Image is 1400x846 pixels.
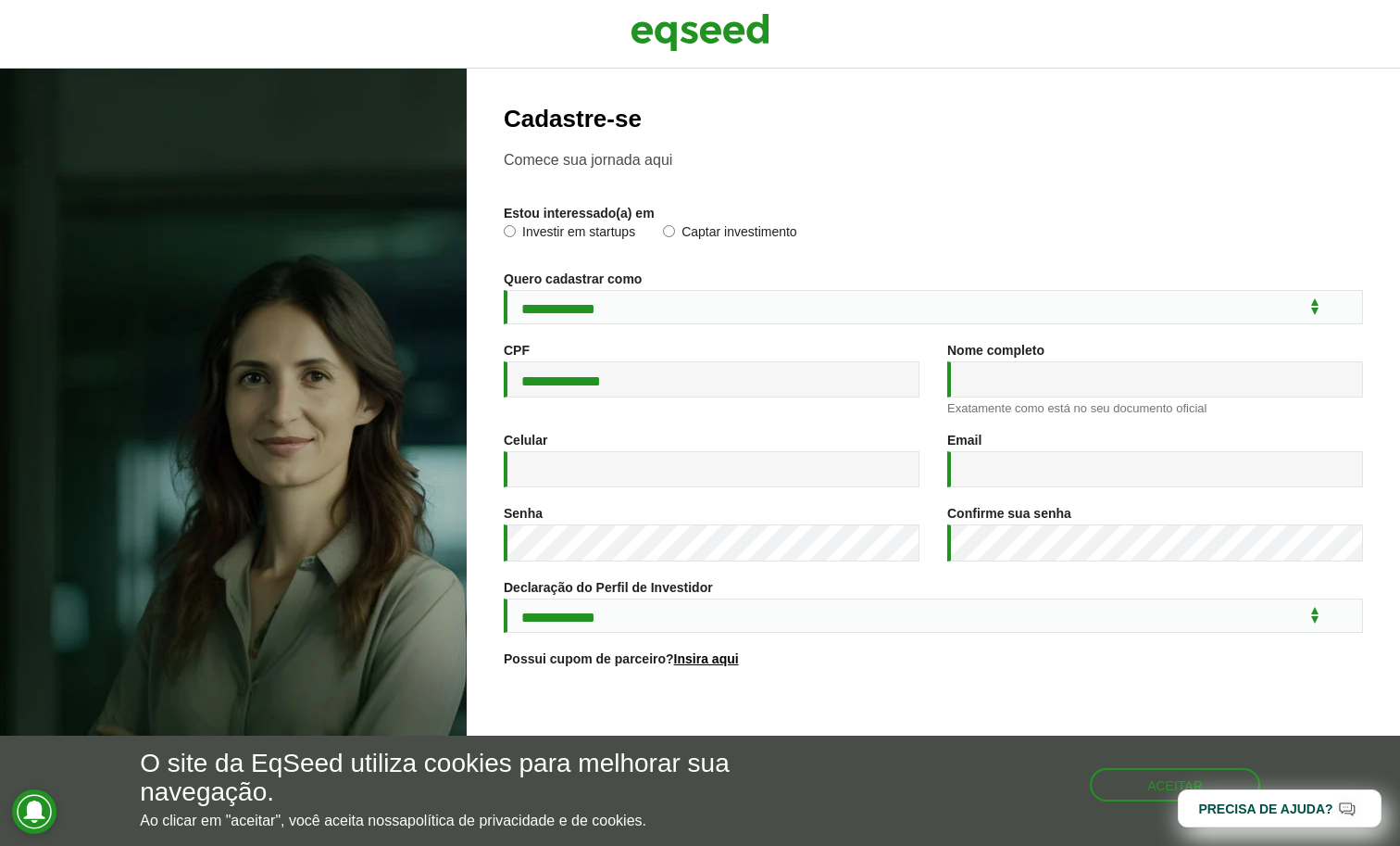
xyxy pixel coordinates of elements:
label: Email [947,434,981,447]
label: Senha [504,507,543,520]
label: Nome completo [947,344,1044,357]
p: Ao clicar em "aceitar", você aceita nossa . [140,812,812,829]
img: EqSeed Logo [631,9,769,56]
label: Celular [504,434,547,447]
label: Confirme sua senha [947,507,1071,520]
label: Possui cupom de parceiro? [504,652,739,665]
label: Estou interessado(a) em [504,207,655,220]
label: Quero cadastrar como [504,272,642,285]
label: Investir em startups [504,225,635,244]
a: Insira aqui [674,652,739,665]
label: Declaração do Perfil de Investidor [504,581,713,594]
button: Aceitar [1090,768,1260,802]
div: Exatamente como está no seu documento oficial [947,402,1363,414]
h5: O site da EqSeed utiliza cookies para melhorar sua navegação. [140,750,812,807]
input: Investir em startups [504,225,516,237]
label: Captar investimento [663,225,797,244]
a: política de privacidade e de cookies [407,814,643,828]
label: CPF [504,344,530,357]
iframe: reCAPTCHA [793,688,1074,761]
p: Comece sua jornada aqui [504,151,1363,169]
input: Captar investimento [663,225,675,237]
h2: Cadastre-se [504,106,1363,133]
